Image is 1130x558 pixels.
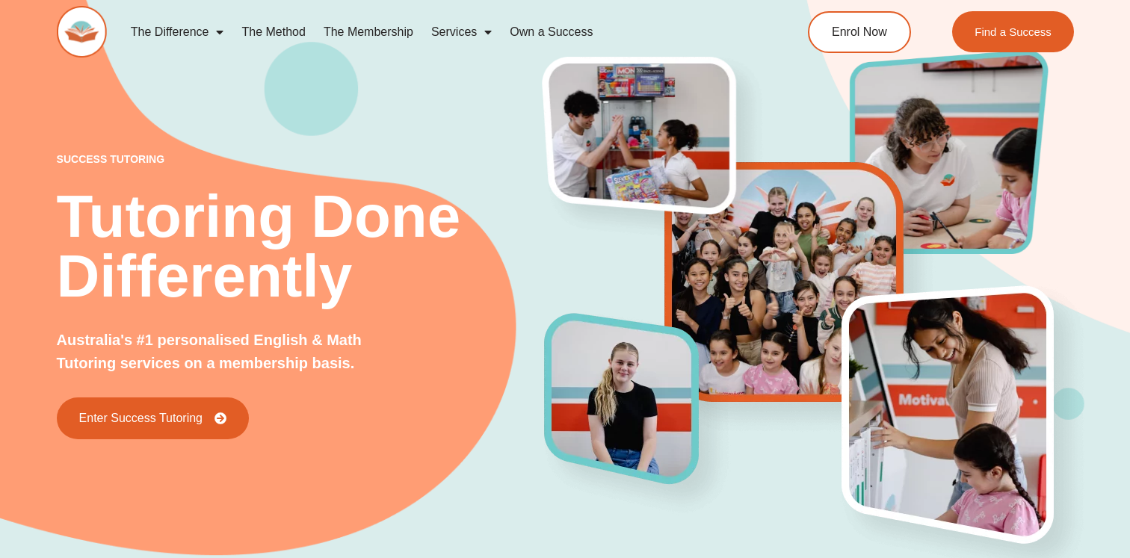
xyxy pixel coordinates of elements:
[501,15,602,49] a: Own a Success
[122,15,233,49] a: The Difference
[57,329,413,375] p: Australia's #1 personalised English & Math Tutoring services on a membership basis.
[232,15,314,49] a: The Method
[808,11,911,53] a: Enrol Now
[122,15,750,49] nav: Menu
[422,15,501,49] a: Services
[57,154,545,164] p: success tutoring
[315,15,422,49] a: The Membership
[57,187,545,306] h2: Tutoring Done Differently
[57,397,249,439] a: Enter Success Tutoring
[975,26,1052,37] span: Find a Success
[79,412,203,424] span: Enter Success Tutoring
[832,26,887,38] span: Enrol Now
[952,11,1074,52] a: Find a Success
